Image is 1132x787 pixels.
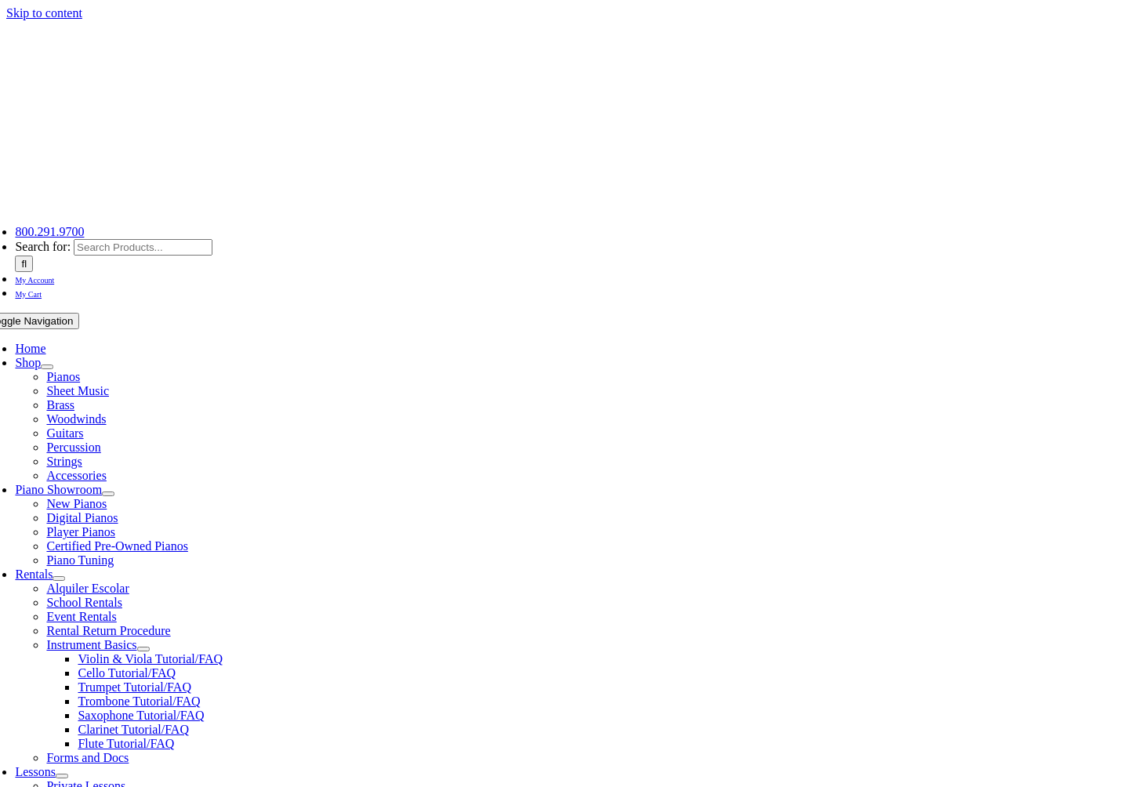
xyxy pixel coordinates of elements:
[46,441,100,454] a: Percussion
[15,356,41,369] a: Shop
[74,239,212,256] input: Search Products...
[46,539,187,553] a: Certified Pre-Owned Pianos
[46,525,115,539] a: Player Pianos
[15,765,56,778] a: Lessons
[78,666,176,680] a: Cello Tutorial/FAQ
[15,286,42,299] a: My Cart
[15,272,54,285] a: My Account
[53,576,65,581] button: Open submenu of Rentals
[15,290,42,299] span: My Cart
[46,553,114,567] a: Piano Tuning
[46,610,116,623] a: Event Rentals
[46,624,170,637] a: Rental Return Procedure
[46,469,106,482] a: Accessories
[78,737,174,750] a: Flute Tutorial/FAQ
[46,638,136,651] a: Instrument Basics
[46,398,74,412] a: Brass
[15,483,102,496] a: Piano Showroom
[56,774,68,778] button: Open submenu of Lessons
[46,370,80,383] a: Pianos
[78,680,190,694] a: Trumpet Tutorial/FAQ
[46,426,83,440] a: Guitars
[46,511,118,524] a: Digital Pianos
[15,568,53,581] a: Rentals
[46,384,109,397] a: Sheet Music
[15,240,71,253] span: Search for:
[46,455,82,468] a: Strings
[78,695,200,708] a: Trombone Tutorial/FAQ
[137,647,150,651] button: Open submenu of Instrument Basics
[15,276,54,285] span: My Account
[15,342,45,355] a: Home
[41,364,53,369] button: Open submenu of Shop
[78,709,204,722] a: Saxophone Tutorial/FAQ
[6,6,82,20] a: Skip to content
[102,491,114,496] button: Open submenu of Piano Showroom
[46,751,129,764] a: Forms and Docs
[15,256,33,272] input: Search
[46,582,129,595] a: Alquiler Escolar
[78,652,223,666] a: Violin & Viola Tutorial/FAQ
[46,596,122,609] a: School Rentals
[15,225,84,238] a: 800.291.9700
[46,412,106,426] a: Woodwinds
[46,497,107,510] a: New Pianos
[78,723,189,736] a: Clarinet Tutorial/FAQ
